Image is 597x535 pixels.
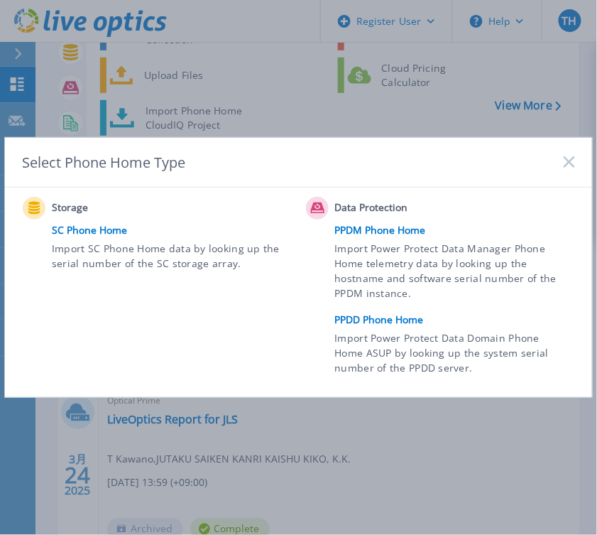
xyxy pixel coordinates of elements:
[22,153,187,172] div: Select Phone Home Type
[52,200,193,217] span: Storage
[335,220,582,241] a: PPDM Phone Home
[52,241,288,274] span: Import SC Phone Home data by looking up the serial number of the SC storage array.
[335,330,571,379] span: Import Power Protect Data Domain Phone Home ASUP by looking up the system serial number of the PP...
[52,220,299,241] a: SC Phone Home
[335,200,476,217] span: Data Protection
[335,241,571,306] span: Import Power Protect Data Manager Phone Home telemetry data by looking up the hostname and softwa...
[335,309,582,330] a: PPDD Phone Home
